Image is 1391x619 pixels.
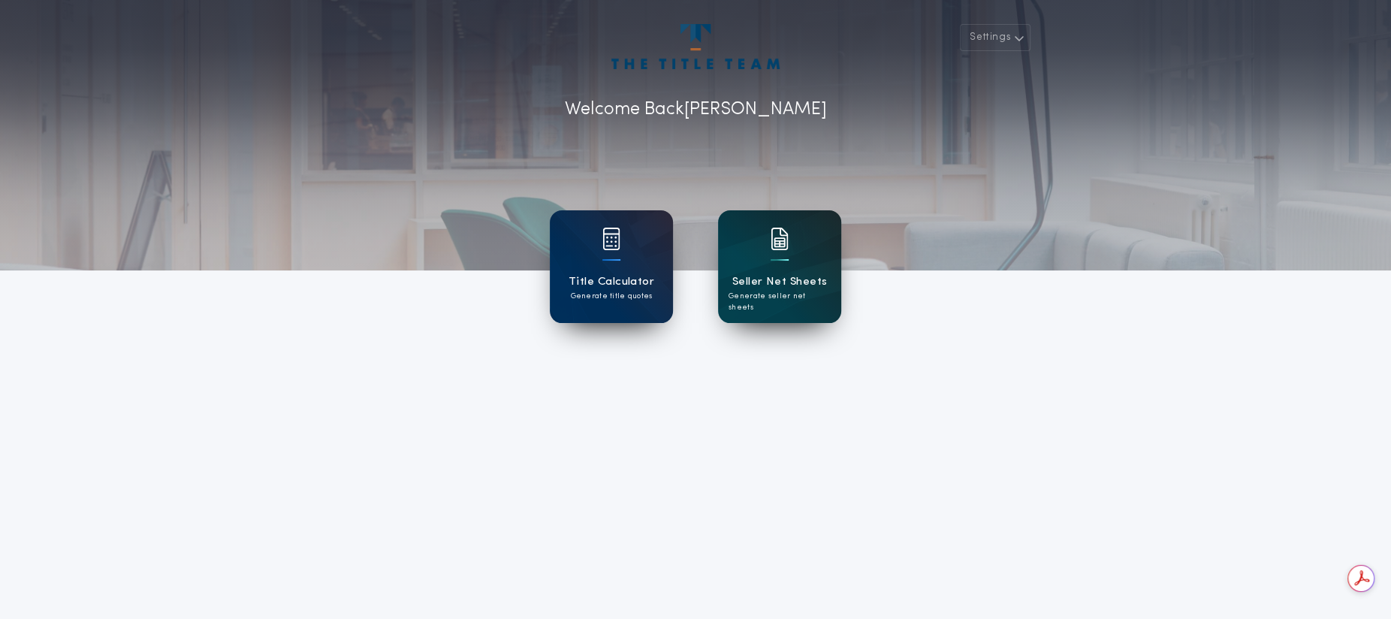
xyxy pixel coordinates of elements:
p: Welcome Back [PERSON_NAME] [565,96,827,123]
p: Generate seller net sheets [729,291,831,313]
button: Settings [960,24,1030,51]
img: card icon [771,228,789,250]
img: card icon [602,228,620,250]
a: card iconTitle CalculatorGenerate title quotes [550,210,673,323]
p: Generate title quotes [570,291,652,302]
h1: Seller Net Sheets [732,273,828,291]
a: card iconSeller Net SheetsGenerate seller net sheets [718,210,841,323]
h1: Title Calculator [569,273,654,291]
img: account-logo [611,24,780,69]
